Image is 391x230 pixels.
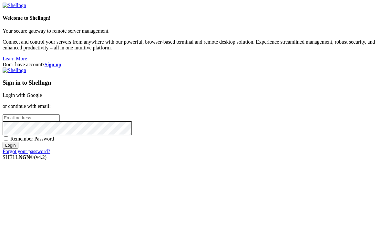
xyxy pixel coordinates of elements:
p: or continue with email: [3,103,388,109]
b: NGN [19,154,30,160]
input: Email address [3,114,60,121]
p: Your secure gateway to remote server management. [3,28,388,34]
a: Forgot your password? [3,149,50,154]
span: SHELL © [3,154,46,160]
h4: Welcome to Shellngn! [3,15,388,21]
p: Connect and control your servers from anywhere with our powerful, browser-based terminal and remo... [3,39,388,51]
input: Remember Password [4,136,8,141]
a: Login with Google [3,92,42,98]
h3: Sign in to Shellngn [3,79,388,86]
img: Shellngn [3,68,26,73]
a: Learn More [3,56,27,61]
div: Don't have account? [3,62,388,68]
input: Login [3,142,18,149]
a: Sign up [45,62,61,67]
span: 4.2.0 [34,154,47,160]
img: Shellngn [3,3,26,8]
span: Remember Password [10,136,54,141]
